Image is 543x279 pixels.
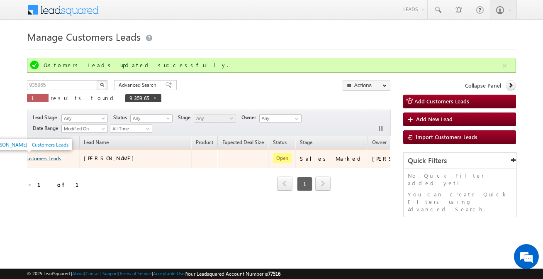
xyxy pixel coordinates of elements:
span: Import Customers Leads [416,133,477,140]
span: 1 [297,177,312,191]
a: Any [194,114,236,122]
span: Date Range [33,125,61,132]
span: 77516 [268,271,280,277]
span: Any [131,115,170,122]
span: © 2025 LeadSquared | | | | | [27,270,280,278]
a: Show All Items [290,115,301,123]
em: Start Chat [113,218,151,229]
div: Customers Leads updated successfully. [44,61,501,69]
span: All Time [110,125,150,132]
span: Any [62,115,105,122]
a: Contact Support [85,271,118,276]
span: Lead Name [80,138,113,149]
a: Stage [296,138,317,149]
div: Minimize live chat window [136,4,156,24]
textarea: Type your message and hit 'Enter' [11,77,151,210]
a: About [72,271,84,276]
span: Expected Deal Size [222,139,264,145]
span: Add New Lead [416,115,453,122]
span: Stage [178,114,194,121]
a: next [315,177,331,191]
div: 1 - 1 of 1 [9,180,89,189]
span: Stage [300,139,312,145]
a: All Time [110,125,152,133]
span: Add Customers Leads [414,98,469,105]
a: Acceptable Use [153,271,185,276]
span: 935965 [129,94,149,101]
p: No Quick Filter added yet! [408,172,512,187]
div: Chat with us now [43,44,139,54]
span: 1 [31,94,44,101]
span: Product [196,139,213,145]
span: Status [113,114,130,121]
span: Lead Stage [33,114,60,121]
a: Terms of Service [119,271,152,276]
span: Manage Customers Leads [27,30,141,43]
button: Actions [343,80,390,91]
a: Modified On [61,125,108,133]
span: prev [277,176,292,191]
div: Sales Marked [300,155,364,162]
a: Expected Deal Size [218,138,268,149]
a: Any [61,114,108,122]
a: Any [130,114,173,122]
input: Type to Search [259,114,302,122]
img: d_60004797649_company_0_60004797649 [14,44,35,54]
span: Any [194,115,234,122]
a: Status [269,138,291,149]
span: Owner [372,139,387,145]
span: results found [51,94,117,101]
span: Open [273,153,292,163]
span: [PERSON_NAME] [84,154,138,162]
img: Search [100,83,104,87]
span: next [315,176,331,191]
div: Quick Filters [404,153,516,169]
span: Advanced Search [119,81,159,89]
p: You can create Quick Filters using Advanced Search. [408,191,512,213]
span: Modified On [62,125,105,132]
a: prev [277,177,292,191]
span: Owner [241,114,259,121]
span: Your Leadsquared Account Number is [186,271,280,277]
div: [PERSON_NAME] [PERSON_NAME] [372,155,455,162]
span: Collapse Panel [465,82,502,89]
